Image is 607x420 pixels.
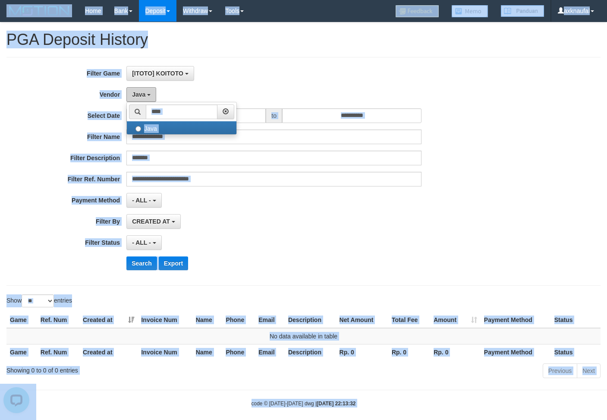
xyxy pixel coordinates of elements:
button: [ITOTO] KOITOTO [126,66,194,81]
button: Search [126,256,157,270]
span: Java [132,91,145,98]
button: - ALL - [126,235,161,250]
strong: [DATE] 22:13:32 [317,401,355,407]
img: panduan.png [501,5,544,17]
th: Payment Method [481,312,551,328]
th: Game [6,312,37,328]
select: Showentries [22,294,54,307]
img: MOTION_logo.png [6,4,72,17]
th: Phone [222,344,255,360]
span: to [266,108,282,123]
span: CREATED AT [132,218,170,225]
label: Show entries [6,294,72,307]
th: Description [285,344,336,360]
img: Button%20Memo.svg [452,5,488,17]
th: Email [255,312,285,328]
th: Ref. Num [37,312,79,328]
span: [ITOTO] KOITOTO [132,70,183,77]
th: Amount: activate to sort column ascending [430,312,481,328]
button: CREATED AT [126,214,181,229]
button: Java [126,87,156,102]
th: Phone [222,312,255,328]
span: - ALL - [132,197,151,204]
th: Total Fee [388,312,430,328]
button: - ALL - [126,193,161,208]
th: Rp. 0 [388,344,430,360]
th: Status [551,312,601,328]
div: Showing 0 to 0 of 0 entries [6,363,246,375]
th: Ref. Num [37,344,79,360]
th: Status [551,344,601,360]
a: Next [577,363,601,378]
th: Net Amount [336,312,388,328]
th: Name [192,344,223,360]
th: Invoice Num [138,312,192,328]
th: Invoice Num [138,344,192,360]
th: Created at: activate to sort column ascending [79,312,138,328]
th: Rp. 0 [336,344,388,360]
th: Name [192,312,223,328]
button: Export [159,256,188,270]
th: Description [285,312,336,328]
span: - ALL - [132,239,151,246]
img: Feedback.jpg [396,5,439,17]
input: Java [135,126,141,132]
th: Game [6,344,37,360]
th: Created at [79,344,138,360]
th: Email [255,344,285,360]
a: Previous [543,363,577,378]
th: Rp. 0 [430,344,481,360]
small: code © [DATE]-[DATE] dwg | [252,401,356,407]
th: Payment Method [481,344,551,360]
h1: PGA Deposit History [6,31,601,48]
label: Java [127,121,236,134]
button: Open LiveChat chat widget [3,3,29,29]
td: No data available in table [6,328,601,344]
